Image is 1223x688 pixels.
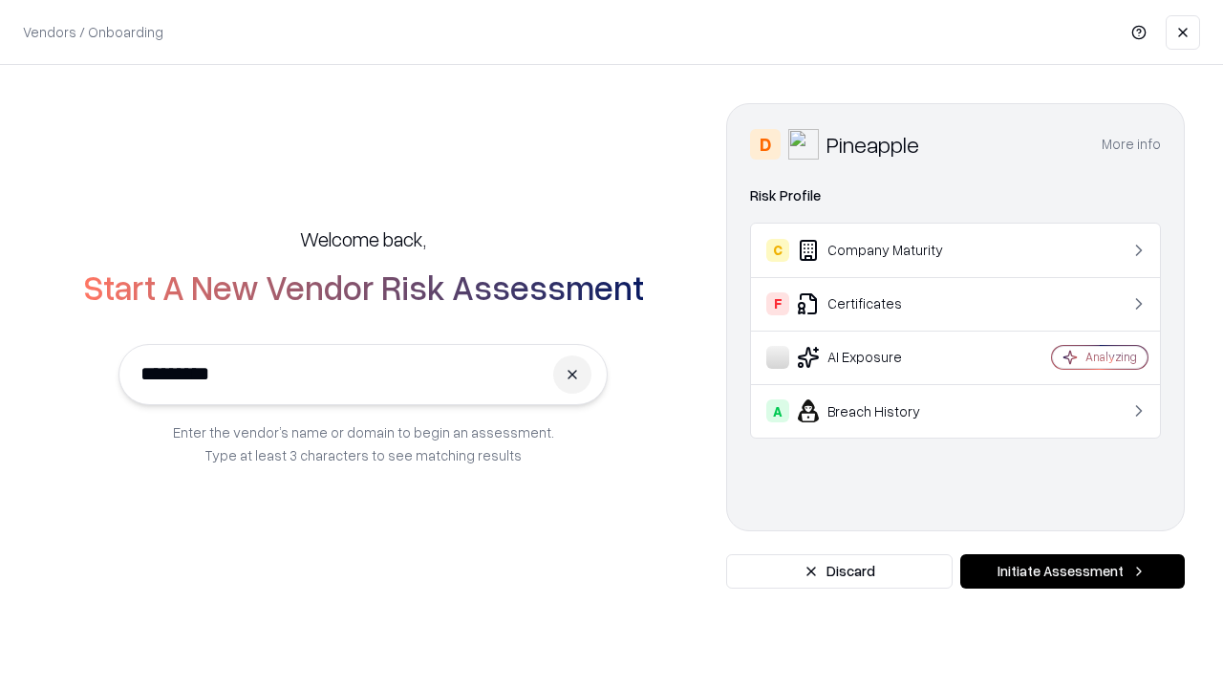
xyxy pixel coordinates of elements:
[726,554,953,589] button: Discard
[300,226,426,252] h5: Welcome back,
[960,554,1185,589] button: Initiate Assessment
[826,129,919,160] div: Pineapple
[1102,127,1161,161] button: More info
[766,292,995,315] div: Certificates
[766,239,995,262] div: Company Maturity
[766,346,995,369] div: AI Exposure
[766,292,789,315] div: F
[173,420,554,466] p: Enter the vendor’s name or domain to begin an assessment. Type at least 3 characters to see match...
[83,268,644,306] h2: Start A New Vendor Risk Assessment
[766,239,789,262] div: C
[23,22,163,42] p: Vendors / Onboarding
[750,184,1161,207] div: Risk Profile
[766,399,789,422] div: A
[1085,349,1137,365] div: Analyzing
[766,399,995,422] div: Breach History
[750,129,781,160] div: D
[788,129,819,160] img: Pineapple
